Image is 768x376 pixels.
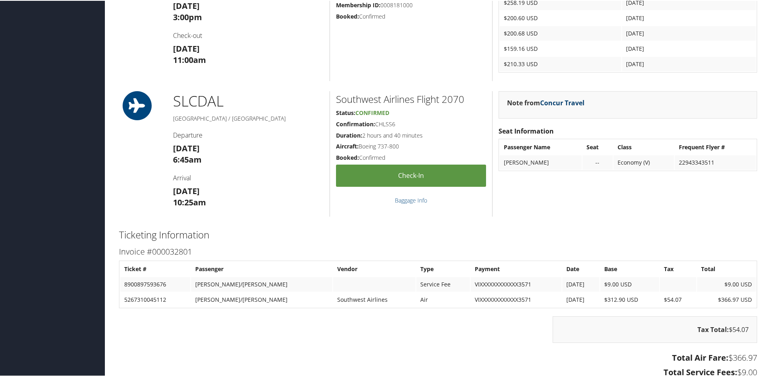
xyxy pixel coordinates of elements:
th: Passenger Name [500,139,582,154]
div: $54.07 [553,315,757,342]
h5: Boeing 737-800 [336,142,486,150]
td: $9.00 USD [600,276,659,291]
td: [PERSON_NAME]/[PERSON_NAME] [191,276,332,291]
strong: 10:25am [173,196,206,207]
h5: 0008181000 [336,0,486,8]
td: $200.60 USD [500,10,621,25]
strong: Status: [336,108,355,116]
h4: Arrival [173,173,323,182]
td: [DATE] [562,292,599,306]
th: Payment [471,261,561,276]
td: [DATE] [562,276,599,291]
strong: [DATE] [173,42,200,53]
th: Frequent Flyer # [675,139,756,154]
th: Ticket # [120,261,190,276]
td: [PERSON_NAME]/[PERSON_NAME] [191,292,332,306]
h5: Confirmed [336,153,486,161]
th: Class [614,139,674,154]
h2: Ticketing Information [119,227,757,241]
strong: Note from [507,98,584,107]
a: Concur Travel [540,98,584,107]
strong: Booked: [336,12,359,19]
td: [PERSON_NAME] [500,155,582,169]
strong: Booked: [336,153,359,161]
td: 22943343511 [675,155,756,169]
th: Passenger [191,261,332,276]
strong: Aircraft: [336,142,359,149]
th: Type [416,261,470,276]
td: Air [416,292,470,306]
td: 5267310045112 [120,292,190,306]
strong: [DATE] [173,185,200,196]
strong: Total Air Fare: [672,351,728,362]
h4: Check-out [173,30,323,39]
th: Tax [660,261,696,276]
td: [DATE] [622,56,756,71]
strong: Tax Total: [697,324,729,333]
strong: Duration: [336,131,362,138]
th: Date [562,261,599,276]
td: $312.90 USD [600,292,659,306]
h5: [GEOGRAPHIC_DATA] / [GEOGRAPHIC_DATA] [173,114,323,122]
span: Confirmed [355,108,389,116]
h5: CHLSS6 [336,119,486,127]
th: Vendor [333,261,415,276]
h3: Invoice #000032801 [119,245,757,257]
strong: 3:00pm [173,11,202,22]
h1: SLC DAL [173,90,323,111]
td: [DATE] [622,41,756,55]
td: [DATE] [622,10,756,25]
td: Economy (V) [614,155,674,169]
a: Baggage Info [395,196,427,203]
h3: $366.97 [119,351,757,363]
strong: Seat Information [499,126,554,135]
strong: Confirmation: [336,119,375,127]
div: -- [586,158,609,165]
strong: 11:00am [173,54,206,65]
h2: Southwest Airlines Flight 2070 [336,92,486,105]
h5: 2 hours and 40 minutes [336,131,486,139]
h4: Departure [173,130,323,139]
td: 8900897593676 [120,276,190,291]
td: VIXXXXXXXXXXXX3571 [471,276,561,291]
strong: 6:45am [173,153,202,164]
strong: Membership ID: [336,0,380,8]
td: $366.97 USD [697,292,756,306]
td: $210.33 USD [500,56,621,71]
th: Base [600,261,659,276]
td: $200.68 USD [500,25,621,40]
h5: Confirmed [336,12,486,20]
strong: [DATE] [173,142,200,153]
td: VIXXXXXXXXXXXX3571 [471,292,561,306]
td: $159.16 USD [500,41,621,55]
td: [DATE] [622,25,756,40]
a: Check-in [336,164,486,186]
th: Total [697,261,756,276]
td: $54.07 [660,292,696,306]
td: $9.00 USD [697,276,756,291]
th: Seat [582,139,613,154]
td: Service Fee [416,276,470,291]
td: Southwest Airlines [333,292,415,306]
